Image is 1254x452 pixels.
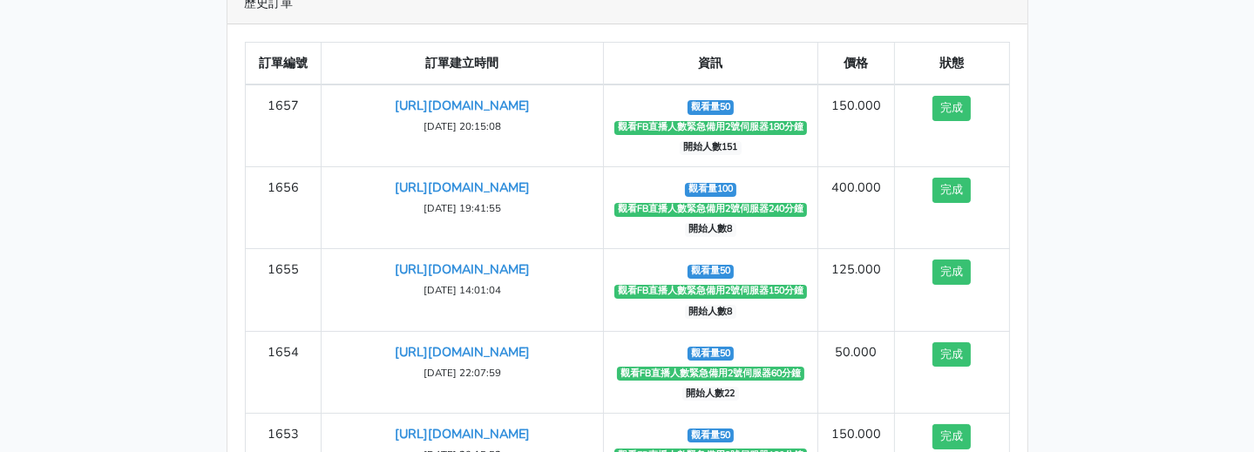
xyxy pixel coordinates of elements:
a: [URL][DOMAIN_NAME] [395,343,530,361]
th: 資訊 [603,43,818,85]
span: 觀看FB直播人數緊急備用2號伺服器150分鐘 [614,285,808,299]
small: [DATE] 19:41:55 [424,201,501,215]
th: 狀態 [894,43,1009,85]
small: [DATE] 20:15:08 [424,119,501,133]
th: 訂單建立時間 [322,43,603,85]
th: 價格 [818,43,895,85]
a: [URL][DOMAIN_NAME] [395,179,530,196]
span: 開始人數151 [680,141,742,155]
a: [URL][DOMAIN_NAME] [395,97,530,114]
span: 觀看量50 [688,265,735,279]
span: 觀看FB直播人數緊急備用2號伺服器180分鐘 [614,121,808,135]
button: 完成 [932,178,971,203]
span: 觀看FB直播人數緊急備用2號伺服器60分鐘 [617,367,805,381]
small: [DATE] 22:07:59 [424,366,501,380]
span: 觀看量50 [688,100,735,114]
button: 完成 [932,424,971,449]
th: 訂單編號 [245,43,322,85]
button: 完成 [932,342,971,368]
button: 完成 [932,96,971,121]
span: 開始人數8 [685,305,736,319]
td: 1655 [245,249,322,331]
td: 400.000 [818,167,895,249]
td: 125.000 [818,249,895,331]
span: 觀看FB直播人數緊急備用2號伺服器240分鐘 [614,203,808,217]
button: 完成 [932,260,971,285]
td: 1654 [245,331,322,413]
a: [URL][DOMAIN_NAME] [395,260,530,278]
td: 50.000 [818,331,895,413]
span: 開始人數22 [682,387,739,401]
td: 1656 [245,167,322,249]
small: [DATE] 14:01:04 [424,283,501,297]
span: 開始人數8 [685,223,736,237]
span: 觀看量50 [688,347,735,361]
span: 觀看量100 [685,183,737,197]
a: [URL][DOMAIN_NAME] [395,425,530,442]
td: 1657 [245,84,322,167]
td: 150.000 [818,84,895,167]
span: 觀看量50 [688,428,735,442]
